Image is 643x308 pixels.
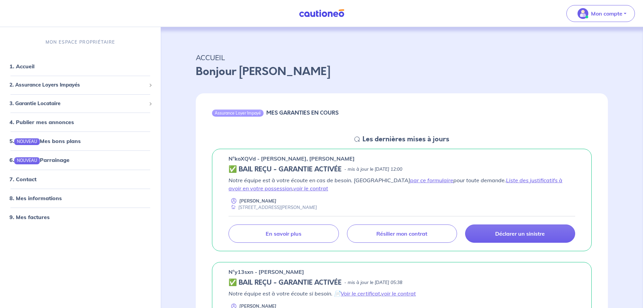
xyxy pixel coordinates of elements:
a: 8. Mes informations [9,195,62,202]
a: Voir le certificat [341,290,380,297]
span: 2. Assurance Loyers Impayés [9,81,146,89]
p: MON ESPACE PROPRIÉTAIRE [46,39,115,45]
a: 1. Accueil [9,63,34,70]
button: illu_account_valid_menu.svgMon compte [566,5,635,22]
p: Notre équipe est à votre écoute si besoin. 📄 , [229,289,575,298]
p: - mis à jour le [DATE] 12:00 [344,166,402,173]
div: Assurance Loyer Impayé [212,110,264,116]
a: 7. Contact [9,176,36,183]
img: illu_account_valid_menu.svg [578,8,588,19]
div: 7. Contact [3,172,158,186]
div: state: CONTRACT-VALIDATED, Context: LESS-THAN-6-MONTHS,NO-CERTIFICATE,COLOCATION,LESSOR-DOCUMENTS [229,165,575,173]
div: 6.NOUVEAUParrainage [3,153,158,167]
span: 3. Garantie Locataire [9,100,146,108]
h5: ✅ BAIL REÇU - GARANTIE ACTIVÉE [229,279,342,287]
a: 6.NOUVEAUParrainage [9,157,70,163]
a: 5.NOUVEAUMes bons plans [9,138,81,144]
a: Liste des justificatifs à avoir en votre possession [229,177,562,192]
h5: Les dernières mises à jours [363,135,449,143]
div: 5.NOUVEAUMes bons plans [3,134,158,148]
a: Résilier mon contrat [347,224,457,243]
a: voir le contrat [293,185,328,192]
p: - mis à jour le [DATE] 05:38 [344,279,402,286]
div: 2. Assurance Loyers Impayés [3,78,158,92]
a: par ce formulaire [410,177,453,184]
p: ACCUEIL [196,51,608,64]
div: 3. Garantie Locataire [3,97,158,110]
a: En savoir plus [229,224,339,243]
a: 4. Publier mes annonces [9,119,74,125]
div: [STREET_ADDRESS][PERSON_NAME] [229,204,317,211]
img: Cautioneo [296,9,347,18]
h6: MES GARANTIES EN COURS [266,110,339,116]
p: Bonjour [PERSON_NAME] [196,64,608,80]
h5: ✅ BAIL REÇU - GARANTIE ACTIVÉE [229,165,342,173]
p: [PERSON_NAME] [239,198,276,204]
p: Notre équipe est à votre écoute en cas de besoin. [GEOGRAPHIC_DATA] pour toute demande. , [229,176,575,192]
p: Résilier mon contrat [376,230,427,237]
div: 1. Accueil [3,60,158,73]
p: Mon compte [591,9,622,18]
div: 9. Mes factures [3,210,158,224]
a: 9. Mes factures [9,214,50,220]
p: n°y13sxn - [PERSON_NAME] [229,268,304,276]
a: Déclarer un sinistre [465,224,575,243]
div: state: CONTRACT-VALIDATED, Context: NEW,MAYBE-CERTIFICATE,ALONE,LESSOR-DOCUMENTS [229,279,575,287]
p: En savoir plus [266,230,301,237]
div: 4. Publier mes annonces [3,115,158,129]
p: n°koXQVd - [PERSON_NAME], [PERSON_NAME] [229,155,355,163]
div: 8. Mes informations [3,191,158,205]
p: Déclarer un sinistre [495,230,545,237]
a: voir le contrat [381,290,416,297]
